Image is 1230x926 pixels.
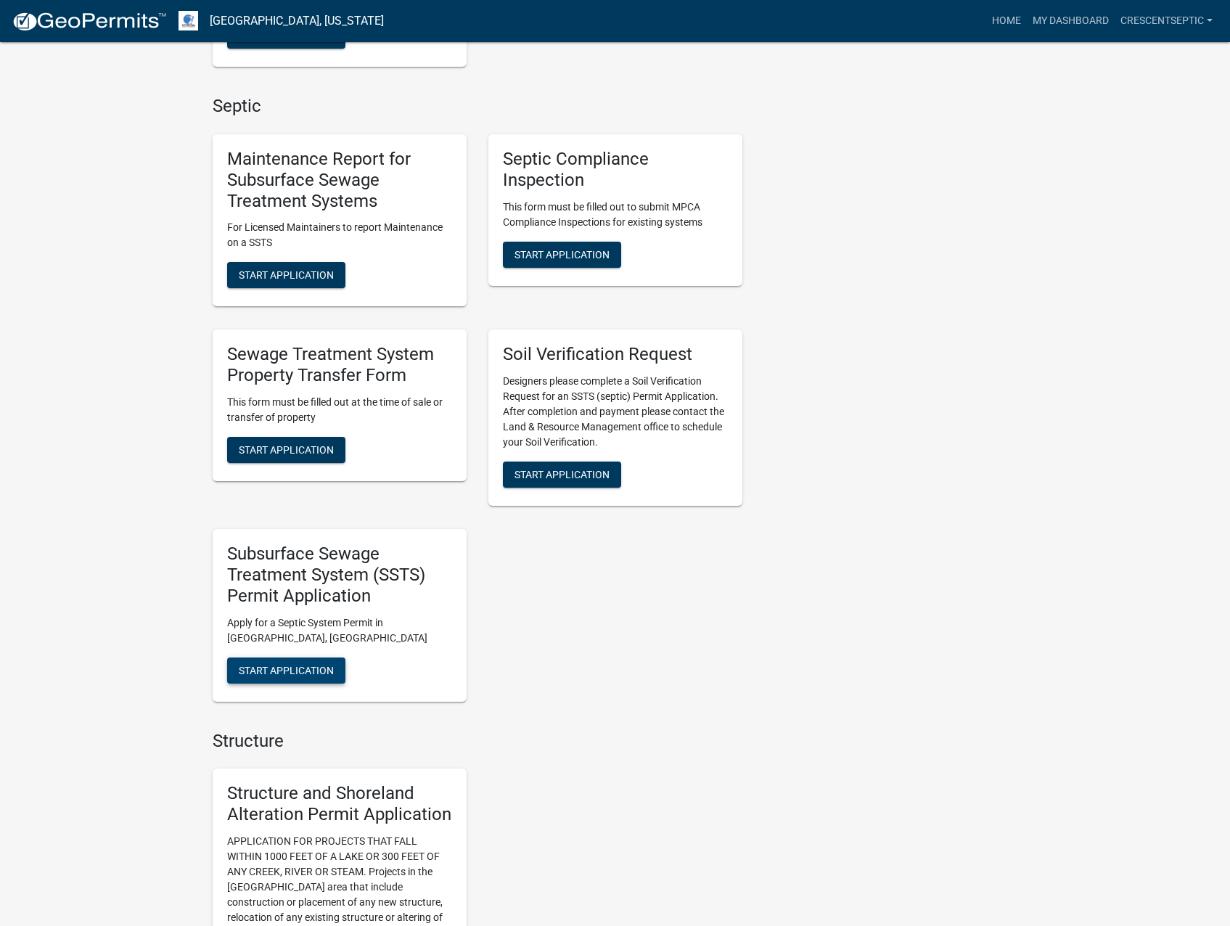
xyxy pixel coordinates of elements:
[227,262,345,288] button: Start Application
[503,374,728,450] p: Designers please complete a Soil Verification Request for an SSTS (septic) Permit Application. Af...
[227,657,345,684] button: Start Application
[1115,7,1218,35] a: Crescentseptic
[227,544,452,606] h5: Subsurface Sewage Treatment System (SSTS) Permit Application
[503,149,728,191] h5: Septic Compliance Inspection
[227,615,452,646] p: Apply for a Septic System Permit in [GEOGRAPHIC_DATA], [GEOGRAPHIC_DATA]
[213,731,742,752] h4: Structure
[514,469,610,480] span: Start Application
[503,344,728,365] h5: Soil Verification Request
[503,200,728,230] p: This form must be filled out to submit MPCA Compliance Inspections for existing systems
[227,220,452,250] p: For Licensed Maintainers to report Maintenance on a SSTS
[239,444,334,456] span: Start Application
[210,9,384,33] a: [GEOGRAPHIC_DATA], [US_STATE]
[239,269,334,281] span: Start Application
[239,664,334,676] span: Start Application
[227,149,452,211] h5: Maintenance Report for Subsurface Sewage Treatment Systems
[986,7,1027,35] a: Home
[1027,7,1115,35] a: My Dashboard
[503,462,621,488] button: Start Application
[503,242,621,268] button: Start Application
[179,11,198,30] img: Otter Tail County, Minnesota
[227,395,452,425] p: This form must be filled out at the time of sale or transfer of property
[213,96,742,117] h4: Septic
[227,437,345,463] button: Start Application
[227,344,452,386] h5: Sewage Treatment System Property Transfer Form
[514,248,610,260] span: Start Application
[227,783,452,825] h5: Structure and Shoreland Alteration Permit Application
